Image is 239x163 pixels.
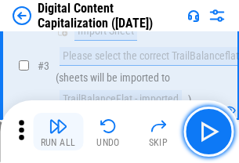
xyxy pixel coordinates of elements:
[74,22,137,41] div: Import Sheet
[38,60,49,72] span: # 3
[133,113,183,150] button: Skip
[196,119,221,144] img: Main button
[99,117,118,136] img: Undo
[149,138,168,147] div: Skip
[187,9,200,22] img: Support
[60,90,182,109] div: TrailBalanceFlat - imported
[38,1,181,31] div: Digital Content Capitalization ([DATE])
[96,138,120,147] div: Undo
[49,117,67,136] img: Run All
[33,113,83,150] button: Run All
[41,138,76,147] div: Run All
[208,6,226,25] img: Settings menu
[13,6,31,25] img: Back
[149,117,168,136] img: Skip
[83,113,133,150] button: Undo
